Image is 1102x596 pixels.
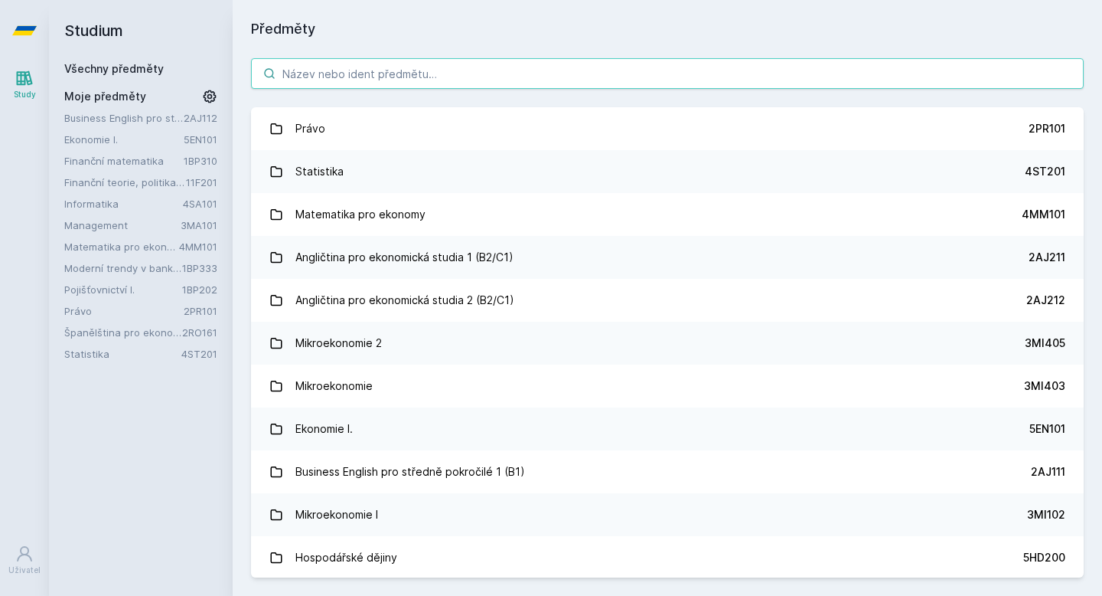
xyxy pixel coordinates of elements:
[64,282,182,297] a: Pojišťovnictví I.
[295,371,373,401] div: Mikroekonomie
[1022,207,1065,222] div: 4MM101
[251,18,1084,40] h1: Předměty
[295,285,514,316] div: Angličtina pro ekonomická studia 2 (B2/C1)
[64,346,181,362] a: Statistika
[251,279,1084,322] a: Angličtina pro ekonomická studia 2 (B2/C1) 2AJ212
[8,565,41,576] div: Uživatel
[64,175,186,190] a: Finanční teorie, politika a instituce
[295,199,425,230] div: Matematika pro ekonomy
[1027,507,1065,522] div: 3MI102
[251,107,1084,150] a: Právo 2PR101
[251,493,1084,536] a: Mikroekonomie I 3MI102
[182,262,217,274] a: 1BP333
[182,283,217,296] a: 1BP202
[64,110,184,126] a: Business English pro středně pokročilé 2 (B1)
[251,322,1084,365] a: Mikroekonomie 2 3MI405
[181,219,217,231] a: 3MA101
[295,328,382,359] div: Mikroekonomie 2
[1029,250,1065,265] div: 2AJ211
[251,450,1084,493] a: Business English pro středně pokročilé 1 (B1) 2AJ111
[64,132,184,147] a: Ekonomie I.
[295,542,397,573] div: Hospodářské dějiny
[64,260,182,276] a: Moderní trendy v bankovnictví a finančním sektoru (v angličtině)
[1029,421,1065,437] div: 5EN101
[295,414,353,444] div: Ekonomie I.
[1023,550,1065,565] div: 5HD200
[1025,164,1065,179] div: 4ST201
[184,155,217,167] a: 1BP310
[1031,464,1065,480] div: 2AJ111
[251,150,1084,193] a: Statistika 4ST201
[295,156,344,187] div: Statistika
[1025,336,1065,351] div: 3MI405
[251,408,1084,450] a: Ekonomie I. 5EN101
[183,198,217,210] a: 4SA101
[14,89,36,100] div: Study
[182,326,217,339] a: 2RO161
[3,537,46,584] a: Uživatel
[179,241,217,253] a: 4MM101
[295,242,514,273] div: Angličtina pro ekonomická studia 1 (B2/C1)
[295,499,378,530] div: Mikroekonomie I
[251,536,1084,579] a: Hospodářské dějiny 5HD200
[3,61,46,108] a: Study
[184,133,217,146] a: 5EN101
[64,196,183,211] a: Informatika
[1029,121,1065,136] div: 2PR101
[64,153,184,169] a: Finanční matematika
[64,239,179,254] a: Matematika pro ekonomy
[64,303,184,319] a: Právo
[251,193,1084,236] a: Matematika pro ekonomy 4MM101
[295,113,325,144] div: Právo
[251,365,1084,408] a: Mikroekonomie 3MI403
[251,58,1084,89] input: Název nebo ident předmětu…
[64,62,164,75] a: Všechny předměty
[64,218,181,233] a: Management
[251,236,1084,279] a: Angličtina pro ekonomická studia 1 (B2/C1) 2AJ211
[1026,293,1065,308] div: 2AJ212
[181,348,217,360] a: 4ST201
[1024,378,1065,394] div: 3MI403
[64,325,182,340] a: Španělština pro ekonomy - základní úroveň 1 (A0/A1)
[186,176,217,188] a: 11F201
[295,457,525,487] div: Business English pro středně pokročilé 1 (B1)
[184,112,217,124] a: 2AJ112
[184,305,217,317] a: 2PR101
[64,89,146,104] span: Moje předměty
